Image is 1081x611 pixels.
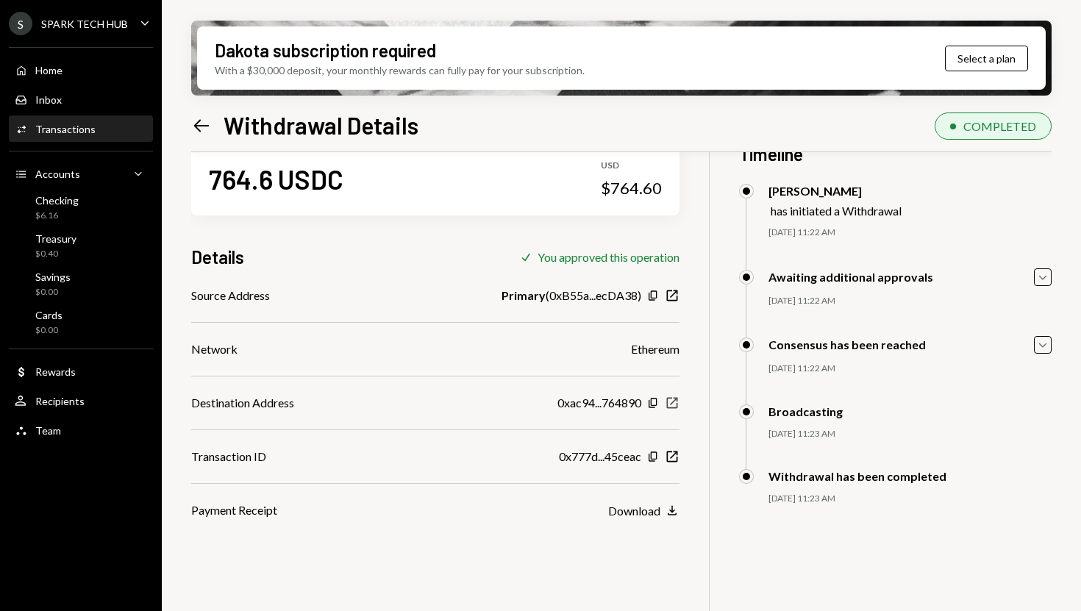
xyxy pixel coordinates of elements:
[191,245,244,269] h3: Details
[502,287,546,304] b: Primary
[9,57,153,83] a: Home
[35,286,71,299] div: $0.00
[768,337,926,351] div: Consensus has been reached
[191,340,238,358] div: Network
[215,38,436,62] div: Dakota subscription required
[9,228,153,263] a: Treasury$0.40
[601,160,662,172] div: USD
[35,194,79,207] div: Checking
[768,270,933,284] div: Awaiting additional approvals
[35,210,79,222] div: $6.16
[538,250,679,264] div: You approved this operation
[35,93,62,106] div: Inbox
[502,287,641,304] div: ( 0xB55a...ecDA38 )
[768,428,1052,440] div: [DATE] 11:23 AM
[771,204,902,218] div: has initiated a Withdrawal
[768,493,1052,505] div: [DATE] 11:23 AM
[608,503,679,519] button: Download
[9,266,153,301] a: Savings$0.00
[768,362,1052,375] div: [DATE] 11:22 AM
[35,64,63,76] div: Home
[35,271,71,283] div: Savings
[191,448,266,465] div: Transaction ID
[191,287,270,304] div: Source Address
[215,62,585,78] div: With a $30,000 deposit, your monthly rewards can fully pay for your subscription.
[601,178,662,199] div: $764.60
[739,142,1052,166] h3: Timeline
[768,295,1052,307] div: [DATE] 11:22 AM
[9,417,153,443] a: Team
[768,404,843,418] div: Broadcasting
[9,160,153,187] a: Accounts
[9,115,153,142] a: Transactions
[191,501,277,519] div: Payment Receipt
[35,365,76,378] div: Rewards
[631,340,679,358] div: Ethereum
[9,358,153,385] a: Rewards
[9,304,153,340] a: Cards$0.00
[35,232,76,245] div: Treasury
[945,46,1028,71] button: Select a plan
[224,110,418,140] h1: Withdrawal Details
[559,448,641,465] div: 0x777d...45ceac
[768,184,902,198] div: [PERSON_NAME]
[963,119,1036,133] div: COMPLETED
[9,86,153,112] a: Inbox
[35,123,96,135] div: Transactions
[608,504,660,518] div: Download
[35,309,63,321] div: Cards
[768,469,946,483] div: Withdrawal has been completed
[35,324,63,337] div: $0.00
[35,248,76,260] div: $0.40
[557,394,641,412] div: 0xac94...764890
[41,18,128,30] div: SPARK TECH HUB
[9,12,32,35] div: S
[35,395,85,407] div: Recipients
[768,226,1052,239] div: [DATE] 11:22 AM
[35,168,80,180] div: Accounts
[35,424,61,437] div: Team
[9,190,153,225] a: Checking$6.16
[9,387,153,414] a: Recipients
[209,162,343,196] div: 764.6 USDC
[191,394,294,412] div: Destination Address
